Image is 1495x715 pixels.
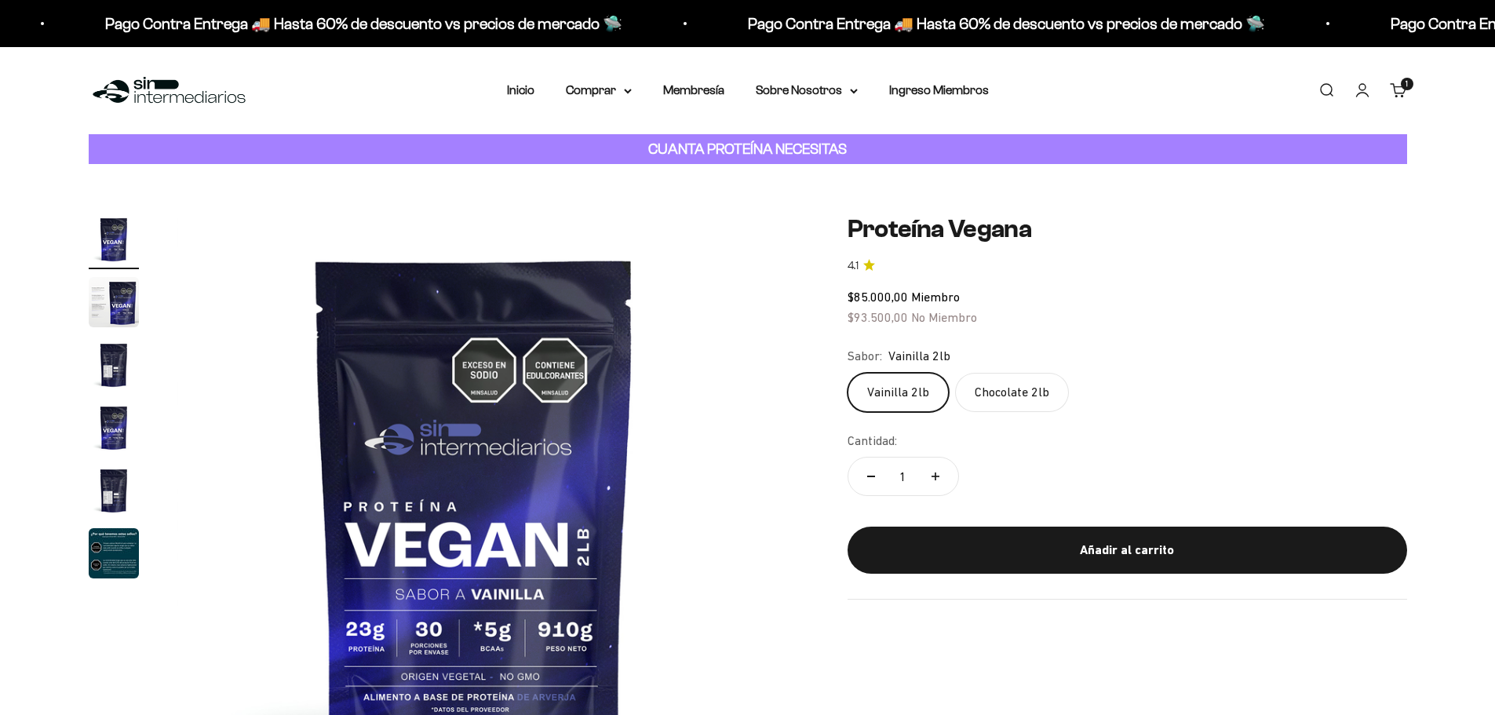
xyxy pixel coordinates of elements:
[89,214,139,269] button: Ir al artículo 1
[744,11,1261,36] p: Pago Contra Entrega 🚚 Hasta 60% de descuento vs precios de mercado 🛸
[848,257,859,275] span: 4.1
[848,527,1407,574] button: Añadir al carrito
[663,83,724,97] a: Membresía
[89,465,139,520] button: Ir al artículo 5
[848,214,1407,244] h1: Proteína Vegana
[648,140,847,157] strong: CUANTA PROTEÍNA NECESITAS
[848,290,908,304] span: $85.000,00
[756,80,858,100] summary: Sobre Nosotros
[848,346,882,367] legend: Sabor:
[888,346,950,367] span: Vainilla 2lb
[89,277,139,332] button: Ir al artículo 2
[89,340,139,395] button: Ir al artículo 3
[848,458,894,495] button: Reducir cantidad
[848,431,897,451] label: Cantidad:
[1406,80,1408,88] span: 1
[507,83,534,97] a: Inicio
[89,214,139,264] img: Proteína Vegana
[89,528,139,583] button: Ir al artículo 6
[848,257,1407,275] a: 4.14.1 de 5.0 estrellas
[848,310,908,324] span: $93.500,00
[913,458,958,495] button: Aumentar cantidad
[889,83,989,97] a: Ingreso Miembros
[89,340,139,390] img: Proteína Vegana
[101,11,618,36] p: Pago Contra Entrega 🚚 Hasta 60% de descuento vs precios de mercado 🛸
[89,465,139,516] img: Proteína Vegana
[89,403,139,453] img: Proteína Vegana
[911,290,960,304] span: Miembro
[911,310,977,324] span: No Miembro
[89,528,139,578] img: Proteína Vegana
[879,540,1376,560] div: Añadir al carrito
[89,403,139,458] button: Ir al artículo 4
[89,277,139,327] img: Proteína Vegana
[566,80,632,100] summary: Comprar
